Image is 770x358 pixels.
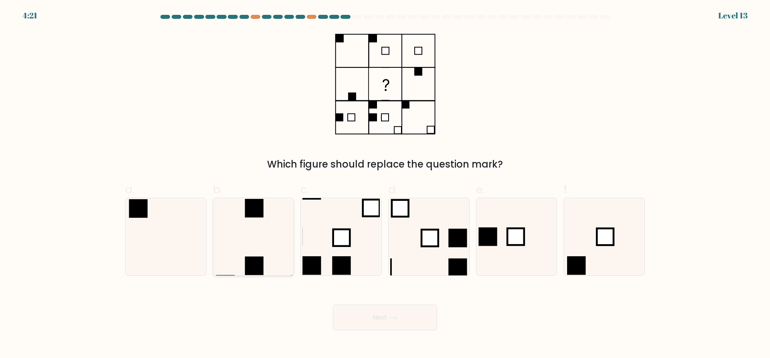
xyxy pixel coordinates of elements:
[333,305,437,330] button: Next
[130,157,640,172] div: Which figure should replace the question mark?
[300,182,309,197] span: c.
[213,182,223,197] span: b.
[476,182,485,197] span: e.
[718,10,748,22] div: Level 13
[22,10,37,22] div: 4:21
[125,182,135,197] span: a.
[563,182,569,197] span: f.
[388,182,398,197] span: d.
